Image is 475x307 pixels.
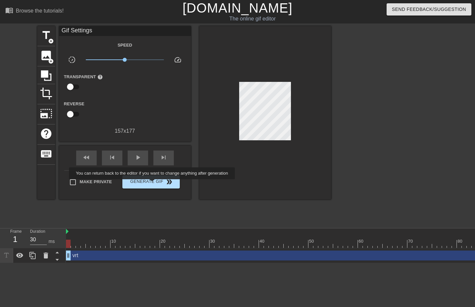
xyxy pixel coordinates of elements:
[48,38,54,44] span: add_circle
[182,1,292,15] a: [DOMAIN_NAME]
[10,233,20,245] div: 1
[134,153,142,161] span: play_arrow
[117,42,132,49] label: Speed
[122,175,179,188] button: Generate Gif
[387,3,471,16] button: Send Feedback/Suggestion
[260,238,266,245] div: 40
[359,238,364,245] div: 60
[174,56,182,64] span: speed
[108,153,116,161] span: skip_previous
[111,238,117,245] div: 10
[408,238,414,245] div: 70
[210,238,216,245] div: 30
[5,228,25,248] div: Frame
[65,252,72,259] span: drag_handle
[40,49,52,62] span: image
[48,238,55,245] div: ms
[48,58,54,64] span: add_circle
[5,6,64,17] a: Browse the tutorials!
[309,238,315,245] div: 50
[64,74,103,80] label: Transparent
[40,87,52,100] span: crop
[125,178,177,186] span: Generate Gif
[68,56,76,64] span: slow_motion_video
[59,26,191,36] div: Gif Settings
[82,153,90,161] span: fast_rewind
[30,230,45,234] label: Duration
[59,127,191,135] div: 157 x 177
[458,238,463,245] div: 80
[40,107,52,120] span: photo_size_select_large
[165,178,173,186] span: double_arrow
[40,148,52,160] span: keyboard
[16,8,64,14] div: Browse the tutorials!
[5,6,13,14] span: menu_book
[40,29,52,42] span: title
[64,101,84,107] label: Reverse
[392,5,466,14] span: Send Feedback/Suggestion
[162,15,343,23] div: The online gif editor
[161,238,167,245] div: 20
[97,74,103,80] span: help
[80,179,112,185] span: Make Private
[160,153,168,161] span: skip_next
[40,127,52,140] span: help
